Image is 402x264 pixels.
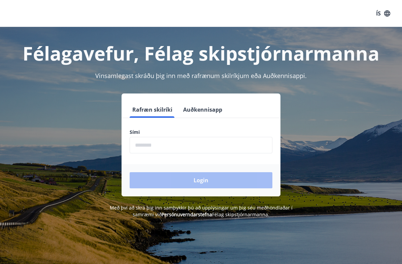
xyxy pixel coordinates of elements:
[130,102,175,118] button: Rafræn skilríki
[180,102,225,118] button: Auðkennisapp
[110,204,293,218] span: Með því að skrá þig inn samþykkir þú að upplýsingar um þig séu meðhöndlaðar í samræmi við Félag s...
[162,211,212,218] a: Persónuverndarstefna
[8,40,394,66] h1: Félagavefur, Félag skipstjórnarmanna
[130,129,272,136] label: Sími
[372,7,394,20] button: ÍS
[95,72,307,80] span: Vinsamlegast skráðu þig inn með rafrænum skilríkjum eða Auðkennisappi.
